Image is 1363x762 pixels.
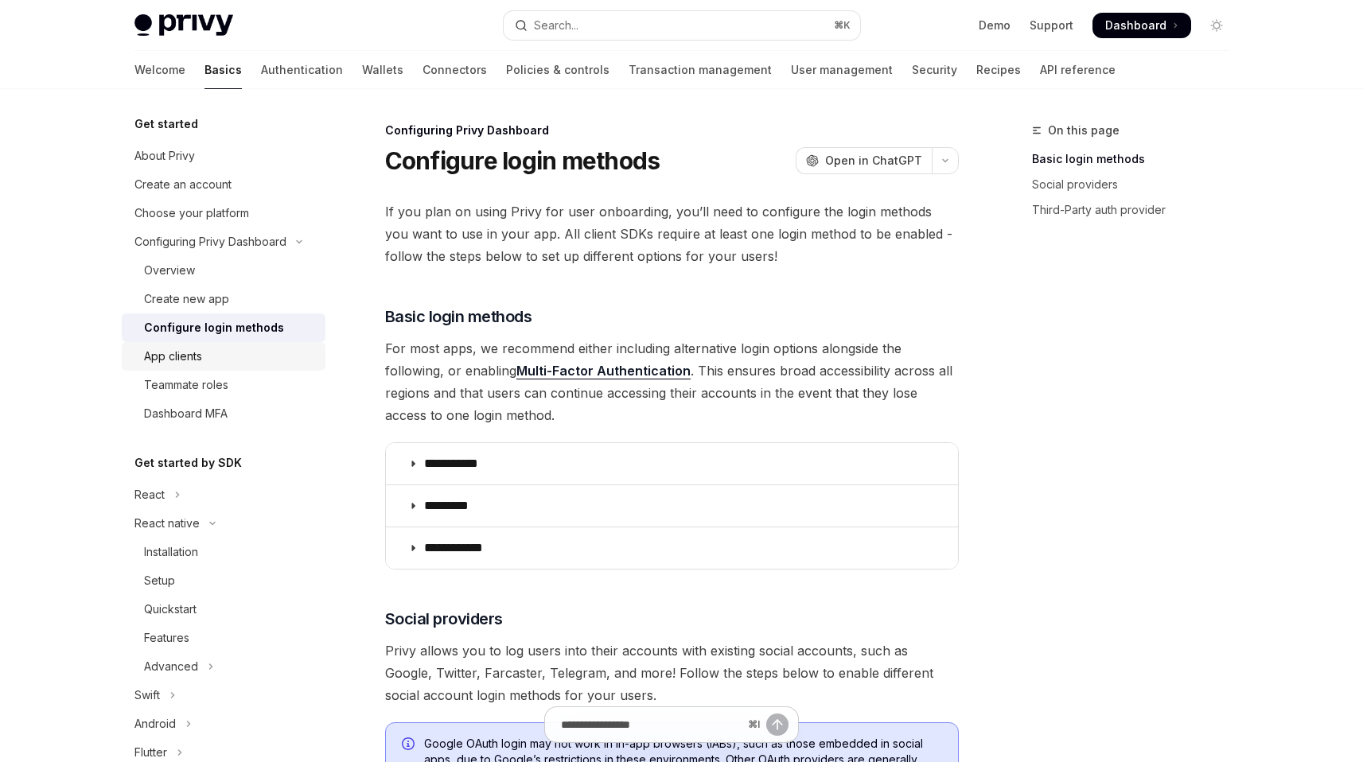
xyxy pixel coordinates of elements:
[134,686,160,705] div: Swift
[796,147,932,174] button: Open in ChatGPT
[516,363,691,379] a: Multi-Factor Authentication
[144,657,198,676] div: Advanced
[122,142,325,170] a: About Privy
[385,122,959,138] div: Configuring Privy Dashboard
[122,285,325,313] a: Create new app
[122,199,325,227] a: Choose your platform
[134,743,167,762] div: Flutter
[134,51,185,89] a: Welcome
[825,153,922,169] span: Open in ChatGPT
[122,371,325,399] a: Teammate roles
[122,652,325,681] button: Toggle Advanced section
[144,600,197,619] div: Quickstart
[144,261,195,280] div: Overview
[134,115,198,134] h5: Get started
[1204,13,1229,38] button: Toggle dark mode
[122,480,325,509] button: Toggle React section
[504,11,860,40] button: Open search
[122,170,325,199] a: Create an account
[134,714,176,733] div: Android
[144,542,198,562] div: Installation
[134,453,242,472] h5: Get started by SDK
[122,566,325,595] a: Setup
[144,318,284,337] div: Configure login methods
[1040,51,1116,89] a: API reference
[122,710,325,738] button: Toggle Android section
[1032,146,1242,172] a: Basic login methods
[134,146,195,165] div: About Privy
[791,51,893,89] a: User management
[1030,17,1073,33] a: Support
[912,51,957,89] a: Security
[385,337,959,426] span: For most apps, we recommend either including alternative login options alongside the following, o...
[979,17,1011,33] a: Demo
[122,509,325,538] button: Toggle React native section
[629,51,772,89] a: Transaction management
[1105,17,1166,33] span: Dashboard
[1048,121,1120,140] span: On this page
[144,347,202,366] div: App clients
[144,375,228,395] div: Teammate roles
[561,707,742,742] input: Ask a question...
[144,628,189,647] div: Features
[423,51,487,89] a: Connectors
[122,595,325,624] a: Quickstart
[385,305,532,328] span: Basic login methods
[385,200,959,267] span: If you plan on using Privy for user onboarding, you’ll need to configure the login methods you wa...
[144,290,229,309] div: Create new app
[134,14,233,37] img: light logo
[122,256,325,285] a: Overview
[122,681,325,710] button: Toggle Swift section
[134,514,200,533] div: React native
[144,404,228,423] div: Dashboard MFA
[204,51,242,89] a: Basics
[134,175,232,194] div: Create an account
[122,538,325,566] a: Installation
[1032,197,1242,223] a: Third-Party auth provider
[134,485,165,504] div: React
[1092,13,1191,38] a: Dashboard
[362,51,403,89] a: Wallets
[534,16,578,35] div: Search...
[766,713,789,736] button: Send message
[122,313,325,342] a: Configure login methods
[122,342,325,371] a: App clients
[134,204,249,223] div: Choose your platform
[385,146,660,175] h1: Configure login methods
[122,227,325,256] button: Toggle Configuring Privy Dashboard section
[834,19,851,32] span: ⌘ K
[261,51,343,89] a: Authentication
[976,51,1021,89] a: Recipes
[506,51,609,89] a: Policies & controls
[144,571,175,590] div: Setup
[1032,172,1242,197] a: Social providers
[385,640,959,706] span: Privy allows you to log users into their accounts with existing social accounts, such as Google, ...
[134,232,286,251] div: Configuring Privy Dashboard
[385,608,503,630] span: Social providers
[122,399,325,428] a: Dashboard MFA
[122,624,325,652] a: Features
